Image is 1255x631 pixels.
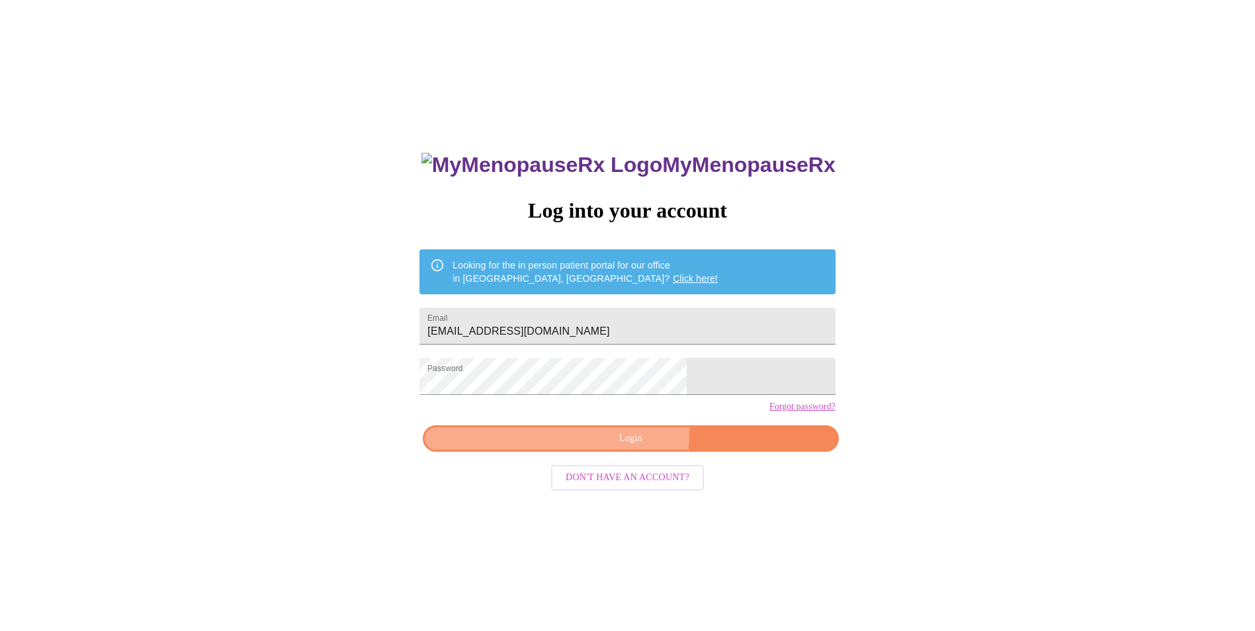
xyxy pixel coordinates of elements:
[421,153,836,177] h3: MyMenopauseRx
[551,465,704,491] button: Don't have an account?
[673,273,718,284] a: Click here!
[548,471,707,482] a: Don't have an account?
[419,198,835,223] h3: Log into your account
[438,431,823,447] span: Login
[453,253,718,290] div: Looking for the in person patient portal for our office in [GEOGRAPHIC_DATA], [GEOGRAPHIC_DATA]?
[423,425,838,452] button: Login
[566,470,689,486] span: Don't have an account?
[421,153,662,177] img: MyMenopauseRx Logo
[769,401,836,412] a: Forgot password?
